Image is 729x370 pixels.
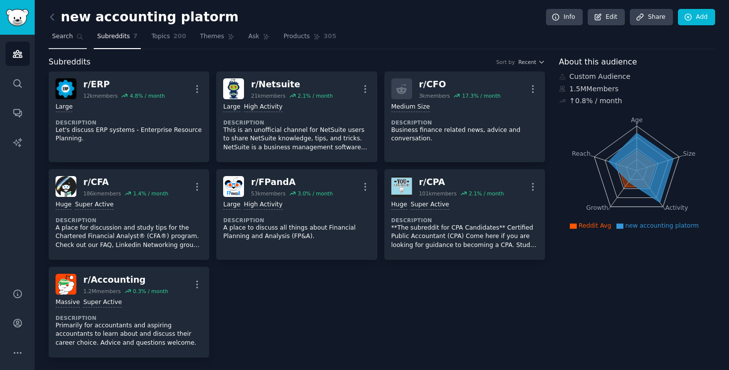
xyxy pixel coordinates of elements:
[251,92,285,99] div: 21k members
[75,200,114,210] div: Super Active
[133,288,168,295] div: 0.3 % / month
[462,92,501,99] div: 17.3 % / month
[83,298,122,308] div: Super Active
[216,169,377,260] a: FPandAr/FPandA53kmembers3.0% / monthLargeHigh ActivityDescriptionA place to discuss all things ab...
[666,204,688,211] tspan: Activity
[251,190,285,197] div: 53k members
[223,78,244,99] img: Netsuite
[56,298,80,308] div: Massive
[83,190,121,197] div: 186k members
[631,117,643,123] tspan: Age
[97,32,130,41] span: Subreddits
[391,119,538,126] dt: Description
[245,29,273,49] a: Ask
[391,176,412,197] img: CPA
[630,9,672,26] a: Share
[49,169,209,260] a: CFAr/CFA186kmembers1.4% / monthHugeSuper ActiveDescriptionA place for discussion and study tips f...
[518,59,545,65] button: Recent
[56,103,72,112] div: Large
[683,150,695,157] tspan: Size
[83,288,121,295] div: 1.2M members
[56,176,76,197] img: CFA
[223,103,240,112] div: Large
[298,92,333,99] div: 2.1 % / month
[419,176,504,188] div: r/ CPA
[56,78,76,99] img: ERP
[56,274,76,295] img: Accounting
[216,71,377,162] a: Netsuiter/Netsuite21kmembers2.1% / monthLargeHigh ActivityDescriptionThis is an unofficial channe...
[49,29,87,49] a: Search
[174,32,186,41] span: 200
[284,32,310,41] span: Products
[678,9,715,26] a: Add
[391,224,538,250] p: **The subreddit for CPA Candidates** Certified Public Accountant (CPA) Come here if you are looki...
[411,200,449,210] div: Super Active
[200,32,224,41] span: Themes
[49,56,91,68] span: Subreddits
[223,119,370,126] dt: Description
[419,92,450,99] div: 3k members
[586,204,608,211] tspan: Growth
[56,217,202,224] dt: Description
[518,59,536,65] span: Recent
[496,59,515,65] div: Sort by
[196,29,238,49] a: Themes
[391,217,538,224] dt: Description
[559,71,715,82] div: Custom Audience
[469,190,504,197] div: 2.1 % / month
[324,32,337,41] span: 305
[56,314,202,321] dt: Description
[130,92,165,99] div: 4.8 % / month
[56,126,202,143] p: Let's discuss ERP systems - Enterprise Resource Planning.
[83,274,168,286] div: r/ Accounting
[559,56,637,68] span: About this audience
[83,92,118,99] div: 12k members
[559,84,715,94] div: 1.5M Members
[52,32,73,41] span: Search
[579,222,611,229] span: Reddit Avg
[223,200,240,210] div: Large
[251,176,333,188] div: r/ FPandA
[223,176,244,197] img: FPandA
[251,78,333,91] div: r/ Netsuite
[49,267,209,358] a: Accountingr/Accounting1.2Mmembers0.3% / monthMassiveSuper ActiveDescriptionPrimarily for accounta...
[223,224,370,241] p: A place to discuss all things about Financial Planning and Analysis (FP&A).
[83,78,165,91] div: r/ ERP
[280,29,340,49] a: Products305
[49,71,209,162] a: ERPr/ERP12kmembers4.8% / monthLargeDescriptionLet's discuss ERP systems - Enterprise Resource Pla...
[391,126,538,143] p: Business finance related news, advice and conversation.
[244,103,283,112] div: High Activity
[148,29,189,49] a: Topics200
[391,103,430,112] div: Medium Size
[244,200,283,210] div: High Activity
[384,71,545,162] a: r/CFO3kmembers17.3% / monthMedium SizeDescriptionBusiness finance related news, advice and conver...
[151,32,170,41] span: Topics
[419,78,501,91] div: r/ CFO
[56,224,202,250] p: A place for discussion and study tips for the Chartered Financial Analyst® (CFA®) program. Check ...
[588,9,625,26] a: Edit
[94,29,141,49] a: Subreddits7
[569,96,622,106] div: ↑ 0.8 % / month
[133,32,138,41] span: 7
[56,321,202,348] p: Primarily for accountants and aspiring accountants to learn about and discuss their career choice...
[56,119,202,126] dt: Description
[625,222,699,229] span: new accounting platorm
[419,190,457,197] div: 101k members
[384,169,545,260] a: CPAr/CPA101kmembers2.1% / monthHugeSuper ActiveDescription**The subreddit for CPA Candidates** Ce...
[248,32,259,41] span: Ask
[223,126,370,152] p: This is an unofficial channel for NetSuite users to share NetSuite knowledge, tips, and tricks. N...
[223,217,370,224] dt: Description
[83,176,168,188] div: r/ CFA
[133,190,168,197] div: 1.4 % / month
[298,190,333,197] div: 3.0 % / month
[391,200,407,210] div: Huge
[49,9,239,25] h2: new accounting platorm
[572,150,591,157] tspan: Reach
[546,9,583,26] a: Info
[56,200,71,210] div: Huge
[6,9,29,26] img: GummySearch logo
